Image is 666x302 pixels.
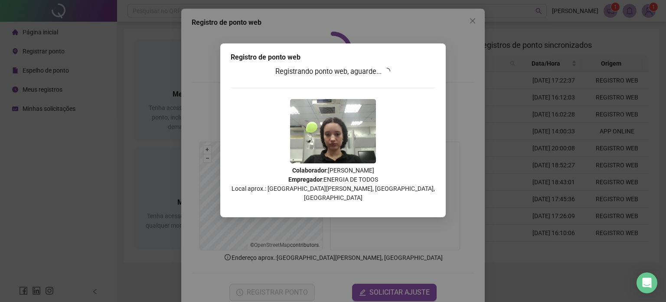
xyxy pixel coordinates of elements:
[292,167,326,174] strong: Colaborador
[637,272,657,293] div: Open Intercom Messenger
[231,166,435,202] p: : [PERSON_NAME] : ENERGIA DE TODOS Local aprox.: [GEOGRAPHIC_DATA][PERSON_NAME], [GEOGRAPHIC_DATA...
[383,68,390,75] span: loading
[288,176,322,183] strong: Empregador
[231,52,435,63] div: Registro de ponto web
[290,99,376,163] img: 2Q==
[231,66,435,77] h3: Registrando ponto web, aguarde...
